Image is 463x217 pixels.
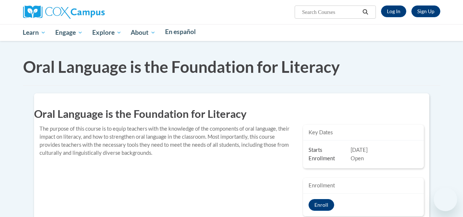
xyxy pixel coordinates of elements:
img: Cox Campus [23,5,105,19]
span: Enrollment [309,155,351,163]
a: Register [411,5,440,17]
button: Oral Language is the Foundation for Literacy [309,199,334,211]
h1: Oral Language is the Foundation for Literacy [34,106,429,121]
i:  [362,10,369,15]
div: The purpose of this course is to equip teachers with the knowledge of the components of oral lang... [34,125,298,157]
div: Main menu [18,24,446,41]
span: Learn [23,28,46,37]
span: Explore [92,28,122,37]
span: Starts [309,146,351,154]
a: Log In [381,5,406,17]
button: Search [360,8,371,16]
a: Engage [51,24,87,41]
span: En español [165,28,196,35]
span: About [131,28,156,37]
a: En español [160,24,201,40]
iframe: Button to launch messaging window [434,188,457,211]
a: About [126,24,160,41]
span: Oral Language is the Foundation for Literacy [23,57,340,76]
span: Open [351,155,364,161]
span: Engage [55,28,83,37]
a: Explore [87,24,126,41]
span: [DATE] [351,147,367,153]
input: Search Courses [301,8,360,16]
a: Learn [18,24,51,41]
div: Key Dates [303,125,424,141]
a: Cox Campus [23,8,105,15]
div: Enrollment [303,178,424,194]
